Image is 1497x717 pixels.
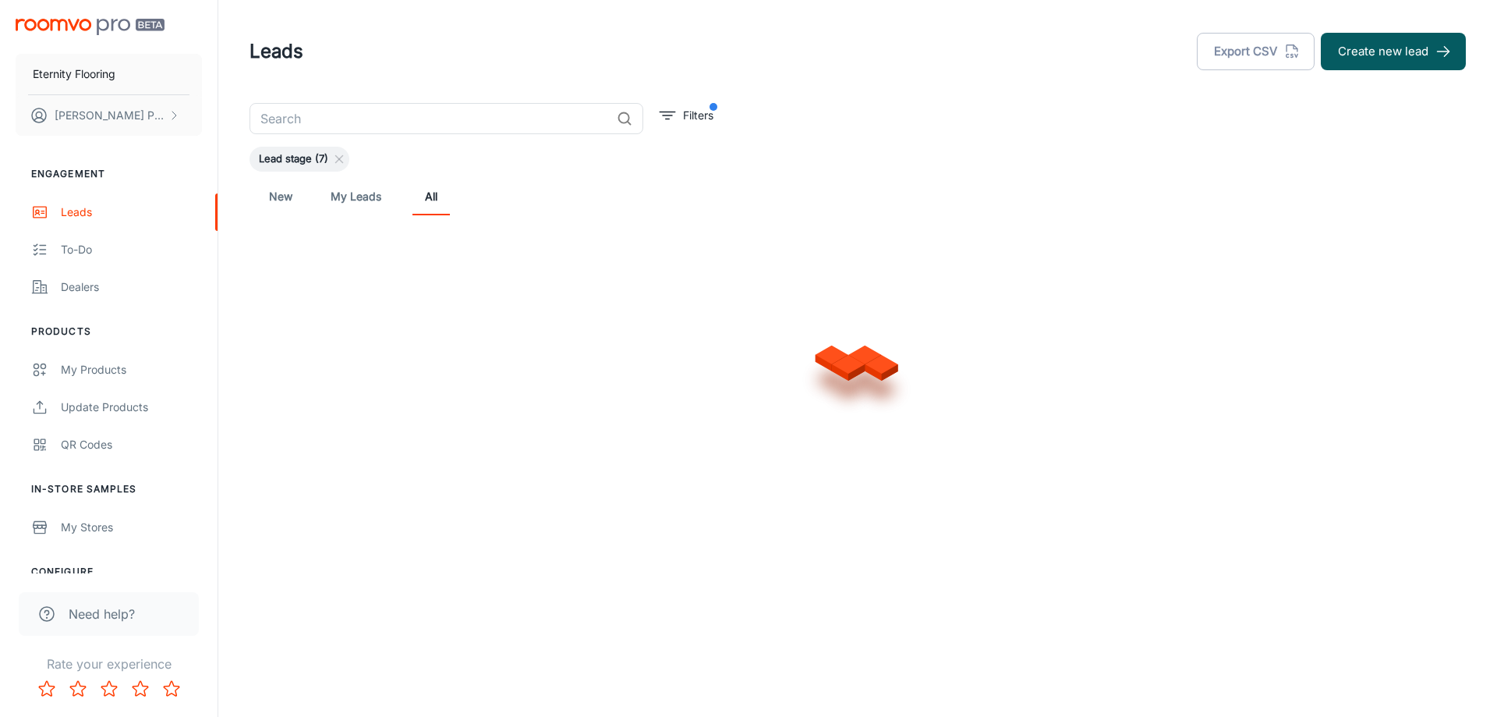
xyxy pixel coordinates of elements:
[61,399,202,416] div: Update Products
[61,241,202,258] div: To-do
[61,361,202,378] div: My Products
[249,147,349,172] div: Lead stage (7)
[55,107,165,124] p: [PERSON_NAME] Palma
[33,66,115,83] p: Eternity Flooring
[249,151,338,167] span: Lead stage (7)
[61,279,202,296] div: Dealers
[656,103,717,128] button: filter
[16,95,202,136] button: [PERSON_NAME] Palma
[249,37,303,66] h1: Leads
[412,178,450,215] a: All
[683,107,713,124] p: Filters
[262,178,299,215] a: New
[249,103,610,134] input: Search
[331,178,381,215] a: My Leads
[61,204,202,221] div: Leads
[61,519,202,536] div: My Stores
[16,54,202,94] button: Eternity Flooring
[1197,33,1315,70] button: Export CSV
[1321,33,1466,70] button: Create new lead
[16,19,165,35] img: Roomvo PRO Beta
[61,436,202,453] div: QR Codes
